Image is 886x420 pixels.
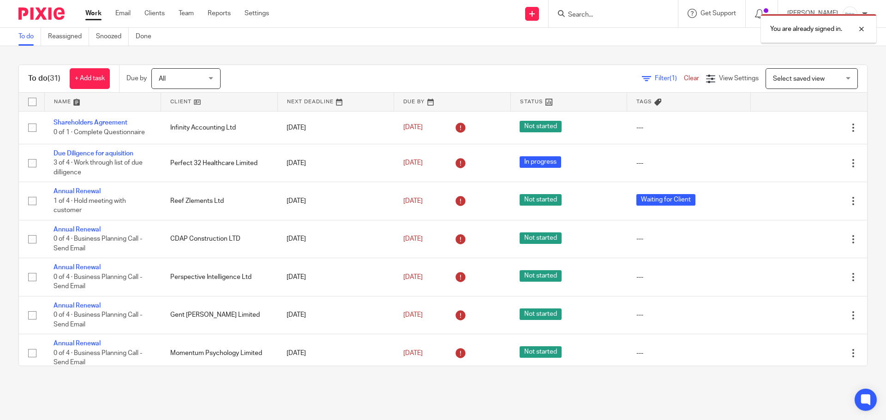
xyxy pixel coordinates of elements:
[161,334,278,372] td: Momentum Psychology Limited
[54,236,142,252] span: 0 of 4 · Business Planning Call - Send Email
[85,9,102,18] a: Work
[843,6,857,21] img: Infinity%20Logo%20with%20Whitespace%20.png
[54,198,126,214] span: 1 of 4 · Hold meeting with customer
[655,75,684,82] span: Filter
[719,75,759,82] span: View Settings
[245,9,269,18] a: Settings
[520,346,562,358] span: Not started
[636,349,742,358] div: ---
[96,28,129,46] a: Snoozed
[670,75,677,82] span: (1)
[520,270,562,282] span: Not started
[520,308,562,320] span: Not started
[161,296,278,334] td: Gent [PERSON_NAME] Limited
[54,340,101,347] a: Annual Renewal
[159,76,166,82] span: All
[70,68,110,89] a: + Add task
[48,28,89,46] a: Reassigned
[636,123,742,132] div: ---
[54,264,101,271] a: Annual Renewal
[277,111,394,144] td: [DATE]
[277,144,394,182] td: [DATE]
[403,198,423,204] span: [DATE]
[403,312,423,318] span: [DATE]
[54,129,145,136] span: 0 of 1 · Complete Questionnaire
[636,272,742,282] div: ---
[28,74,60,83] h1: To do
[18,7,65,20] img: Pixie
[208,9,231,18] a: Reports
[520,121,562,132] span: Not started
[54,312,142,328] span: 0 of 4 · Business Planning Call - Send Email
[520,156,561,168] span: In progress
[277,334,394,372] td: [DATE]
[520,232,562,244] span: Not started
[179,9,194,18] a: Team
[136,28,158,46] a: Done
[54,350,142,366] span: 0 of 4 · Business Planning Call - Send Email
[161,182,278,220] td: Reef Zlements Ltd
[54,160,143,176] span: 3 of 4 · Work through list of due dilligence
[684,75,699,82] a: Clear
[403,274,423,280] span: [DATE]
[54,274,142,290] span: 0 of 4 · Business Planning Call - Send Email
[636,234,742,243] div: ---
[403,236,423,242] span: [DATE]
[520,194,562,206] span: Not started
[636,99,652,104] span: Tags
[54,302,101,309] a: Annual Renewal
[277,182,394,220] td: [DATE]
[126,74,147,83] p: Due by
[54,150,133,157] a: Due Diligence for aquisition
[48,75,60,82] span: (31)
[161,258,278,296] td: Perspective Intelligence Ltd
[54,226,101,233] a: Annual Renewal
[277,258,394,296] td: [DATE]
[636,194,695,206] span: Waiting for Client
[54,188,101,195] a: Annual Renewal
[770,24,842,34] p: You are already signed in.
[636,310,742,319] div: ---
[161,220,278,258] td: CDAP Construction LTD
[161,111,278,144] td: Infinity Accounting Ltd
[277,296,394,334] td: [DATE]
[115,9,131,18] a: Email
[54,119,127,126] a: Shareholders Agreement
[277,220,394,258] td: [DATE]
[403,160,423,166] span: [DATE]
[144,9,165,18] a: Clients
[161,144,278,182] td: Perfect 32 Healthcare Limited
[773,76,825,82] span: Select saved view
[18,28,41,46] a: To do
[403,350,423,356] span: [DATE]
[636,159,742,168] div: ---
[403,124,423,131] span: [DATE]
